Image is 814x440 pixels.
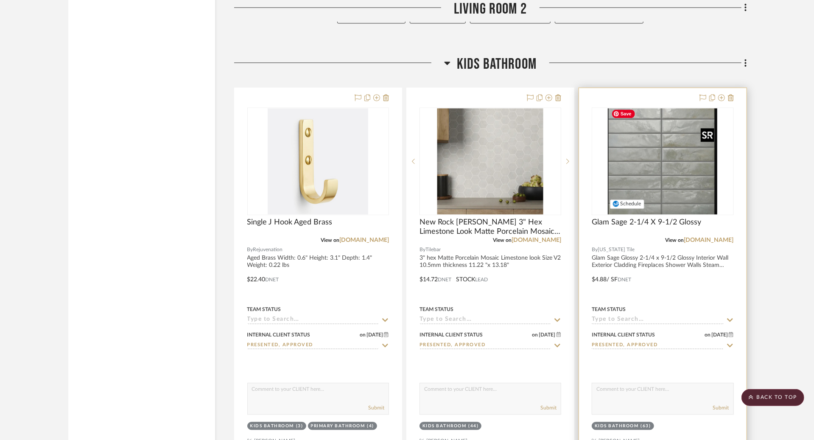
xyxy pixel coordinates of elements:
[247,218,333,227] span: Single J Hook Aged Brass
[741,389,804,406] scroll-to-top-button: BACK TO TOP
[713,404,729,412] button: Submit
[420,108,561,215] div: 0
[311,423,365,429] div: Primary Bathroom
[366,332,384,338] span: [DATE]
[595,423,639,429] div: Kids Bathroom
[420,331,483,339] div: Internal Client Status
[538,332,557,338] span: [DATE]
[608,108,717,214] img: Glam Sage 2-1/4 X 9-1/2 Glossy
[512,237,561,243] a: [DOMAIN_NAME]
[425,246,441,254] span: Tilebar
[253,246,283,254] span: Rejuvenation
[248,108,389,215] div: 0
[250,423,294,429] div: Kids Bathroom
[592,108,733,215] div: 0
[532,332,538,337] span: on
[247,305,281,313] div: Team Status
[598,246,635,254] span: [US_STATE] Tile
[268,108,368,214] img: Single J Hook Aged Brass
[592,316,723,324] input: Type to Search…
[592,246,598,254] span: By
[592,342,723,350] input: Type to Search…
[420,218,561,236] span: New Rock [PERSON_NAME] 3" Hex Limestone Look Matte Porcelain Mosaic Tile
[620,201,641,206] span: Schedule
[592,218,701,227] span: Glam Sage 2-1/4 X 9-1/2 Glossy
[339,237,389,243] a: [DOMAIN_NAME]
[705,332,711,337] span: on
[368,404,384,412] button: Submit
[420,316,551,324] input: Type to Search…
[540,404,557,412] button: Submit
[247,342,379,350] input: Type to Search…
[420,305,453,313] div: Team Status
[247,331,310,339] div: Internal Client Status
[321,238,339,243] span: View on
[457,55,537,73] span: Kids Bathroom
[360,332,366,337] span: on
[420,342,551,350] input: Type to Search…
[420,246,425,254] span: By
[247,246,253,254] span: By
[367,423,375,429] div: (4)
[666,238,684,243] span: View on
[493,238,512,243] span: View on
[592,305,626,313] div: Team Status
[684,237,734,243] a: [DOMAIN_NAME]
[422,423,467,429] div: Kids Bathroom
[711,332,729,338] span: [DATE]
[610,199,644,209] button: Schedule
[296,423,303,429] div: (3)
[612,109,635,118] span: Save
[592,331,655,339] div: Internal Client Status
[468,423,478,429] div: (44)
[641,423,651,429] div: (63)
[247,316,379,324] input: Type to Search…
[437,108,543,214] img: New Rock Perla White 3" Hex Limestone Look Matte Porcelain Mosaic Tile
